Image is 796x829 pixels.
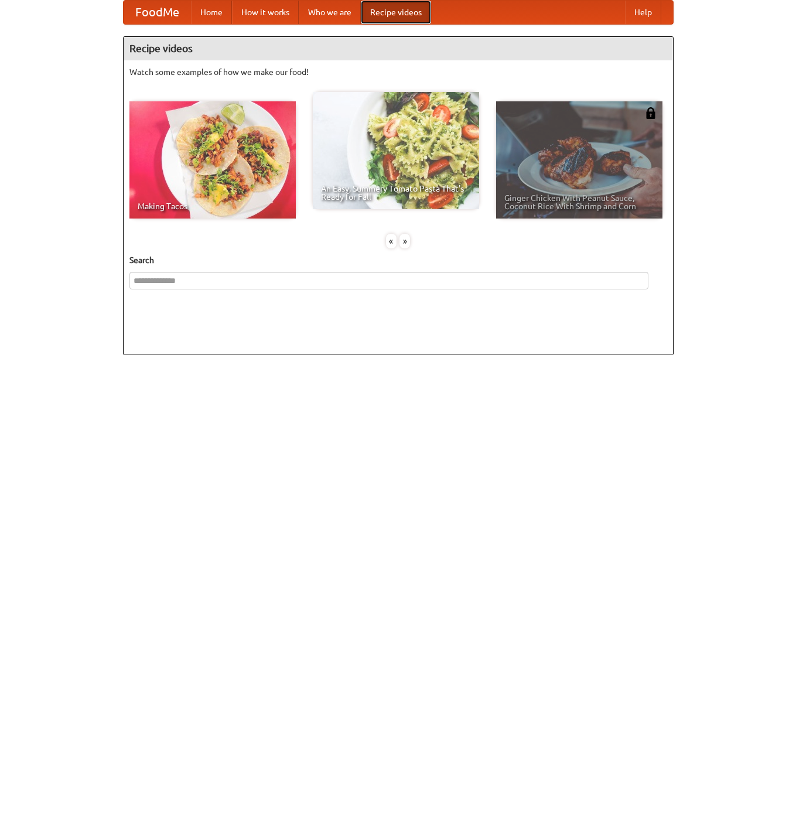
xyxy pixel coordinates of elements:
a: Home [191,1,232,24]
h4: Recipe videos [124,37,673,60]
img: 483408.png [645,107,657,119]
span: An Easy, Summery Tomato Pasta That's Ready for Fall [321,185,471,201]
h5: Search [129,254,667,266]
span: Making Tacos [138,202,288,210]
div: « [386,234,397,248]
a: FoodMe [124,1,191,24]
a: Making Tacos [129,101,296,219]
a: An Easy, Summery Tomato Pasta That's Ready for Fall [313,92,479,209]
a: How it works [232,1,299,24]
div: » [399,234,410,248]
a: Recipe videos [361,1,431,24]
a: Help [625,1,661,24]
a: Who we are [299,1,361,24]
p: Watch some examples of how we make our food! [129,66,667,78]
